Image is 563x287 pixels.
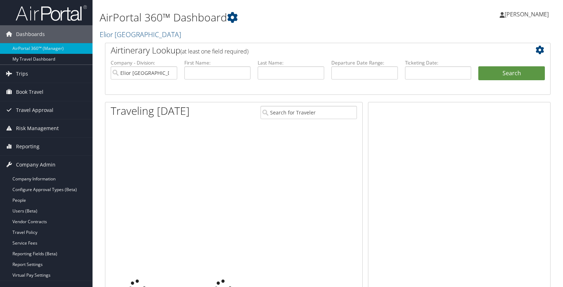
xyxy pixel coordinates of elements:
label: Company - Division: [111,59,177,66]
img: airportal-logo.png [16,5,87,21]
span: Risk Management [16,119,59,137]
a: [PERSON_NAME] [500,4,556,25]
label: Last Name: [258,59,324,66]
button: Search [478,66,545,81]
label: Ticketing Date: [405,59,472,66]
span: Dashboards [16,25,45,43]
span: Travel Approval [16,101,53,119]
h1: AirPortal 360™ Dashboard [100,10,404,25]
label: First Name: [184,59,251,66]
h2: Airtinerary Lookup [111,44,508,56]
span: Book Travel [16,83,43,101]
span: Reporting [16,138,40,155]
span: Trips [16,65,28,83]
a: Elior [GEOGRAPHIC_DATA] [100,30,183,39]
h1: Traveling [DATE] [111,103,190,118]
input: Search for Traveler [261,106,357,119]
span: Company Admin [16,156,56,174]
span: (at least one field required) [180,47,248,55]
label: Departure Date Range: [331,59,398,66]
span: [PERSON_NAME] [505,10,549,18]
